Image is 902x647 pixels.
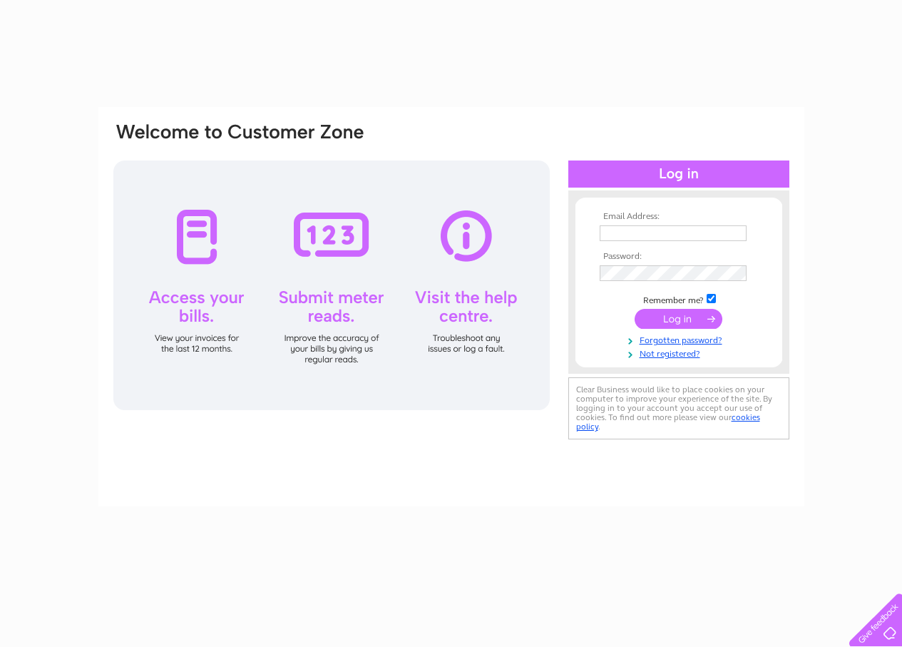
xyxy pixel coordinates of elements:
td: Remember me? [596,292,762,306]
div: Clear Business would like to place cookies on your computer to improve your experience of the sit... [568,377,789,439]
a: Not registered? [600,346,762,360]
a: cookies policy [576,412,760,432]
a: Forgotten password? [600,332,762,346]
input: Submit [635,309,722,329]
th: Email Address: [596,212,762,222]
th: Password: [596,252,762,262]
